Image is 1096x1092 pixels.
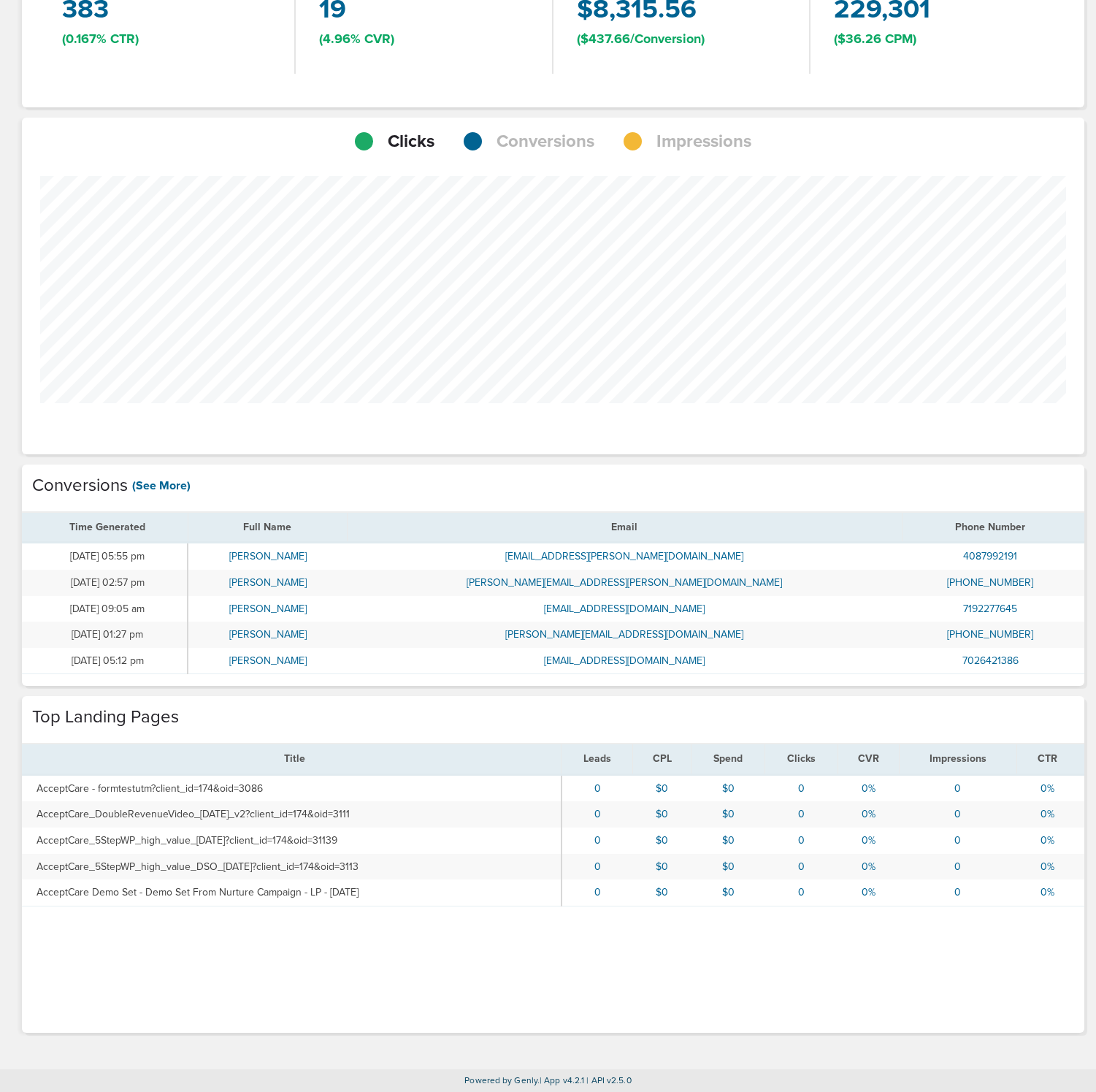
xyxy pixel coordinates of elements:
[765,801,838,828] td: 0
[633,854,691,880] td: $0
[765,774,838,801] td: 0
[62,30,139,48] span: (0.167% CTR)
[633,828,691,854] td: $0
[586,1075,631,1085] span: | API v2.5.0
[930,752,986,765] span: Impressions
[22,774,562,801] td: AcceptCare - formtestutm?client_id=174&oid=3086
[32,476,128,497] h4: Conversions
[838,854,900,880] td: 0%
[691,879,764,906] td: $0
[284,752,305,765] span: Title
[1038,752,1057,765] span: CTR
[691,828,764,854] td: $0
[838,879,900,906] td: 0%
[583,752,611,765] span: Leads
[22,828,562,854] td: AcceptCare_5StepWP_high_value_[DATE]?client_id=174&oid=31139
[22,596,188,622] td: [DATE] 09:05 am
[348,570,903,596] td: [PERSON_NAME][EMAIL_ADDRESS][PERSON_NAME][DOMAIN_NAME]
[348,622,903,648] td: [PERSON_NAME][EMAIL_ADDRESS][DOMAIN_NAME]
[611,521,637,533] span: Email
[69,521,145,533] span: Time Generated
[319,30,394,48] span: (4.96% CVR)
[713,752,743,765] span: Spend
[1016,828,1084,854] td: 0%
[22,622,188,648] td: [DATE] 01:27 pm
[22,648,188,674] td: [DATE] 05:12 pm
[32,707,179,728] h4: Top Landing Pages
[858,752,879,765] span: CVR
[562,801,633,828] td: 0
[838,801,900,828] td: 0%
[348,543,903,570] td: [EMAIL_ADDRESS][PERSON_NAME][DOMAIN_NAME]
[188,543,347,570] td: [PERSON_NAME]
[765,854,838,880] td: 0
[577,30,705,48] span: ($437.66/Conversion)
[188,648,347,674] td: [PERSON_NAME]
[838,774,900,801] td: 0%
[348,596,903,622] td: [EMAIL_ADDRESS][DOMAIN_NAME]
[834,30,916,48] span: ($36.26 CPM)
[691,774,764,801] td: $0
[900,854,1017,880] td: 0
[22,570,188,596] td: [DATE] 02:57 pm
[900,828,1017,854] td: 0
[633,801,691,828] td: $0
[1016,879,1084,906] td: 0%
[633,879,691,906] td: $0
[348,648,903,674] td: [EMAIL_ADDRESS][DOMAIN_NAME]
[22,801,562,828] td: AcceptCare_DoubleRevenueVideo_[DATE]_v2?client_id=174&oid=3111
[188,622,347,648] td: [PERSON_NAME]
[902,570,1084,596] td: [PHONE_NUMBER]
[691,801,764,828] td: $0
[902,622,1084,648] td: [PHONE_NUMBER]
[653,752,672,765] span: CPL
[955,521,1025,533] span: Phone Number
[900,801,1017,828] td: 0
[765,828,838,854] td: 0
[902,648,1084,674] td: 7026421386
[188,596,347,622] td: [PERSON_NAME]
[900,879,1017,906] td: 0
[497,129,594,154] span: Conversions
[132,478,191,494] a: (See More)
[562,879,633,906] td: 0
[765,879,838,906] td: 0
[562,774,633,801] td: 0
[691,854,764,880] td: $0
[22,854,562,880] td: AcceptCare_5StepWP_high_value_DSO_[DATE]?client_id=174&oid=3113
[1016,774,1084,801] td: 0%
[787,752,816,765] span: Clicks
[656,129,751,154] span: Impressions
[22,879,562,906] td: AcceptCare Demo Set - Demo Set From Nurture Campaign - LP - [DATE]
[540,1075,584,1085] span: | App v4.2.1
[562,828,633,854] td: 0
[1016,801,1084,828] td: 0%
[633,774,691,801] td: $0
[902,543,1084,570] td: 4087992191
[562,854,633,880] td: 0
[838,828,900,854] td: 0%
[1016,854,1084,880] td: 0%
[388,129,434,154] span: Clicks
[900,774,1017,801] td: 0
[243,521,291,533] span: Full Name
[902,596,1084,622] td: 7192277645
[22,543,188,570] td: [DATE] 05:55 pm
[188,570,347,596] td: [PERSON_NAME]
